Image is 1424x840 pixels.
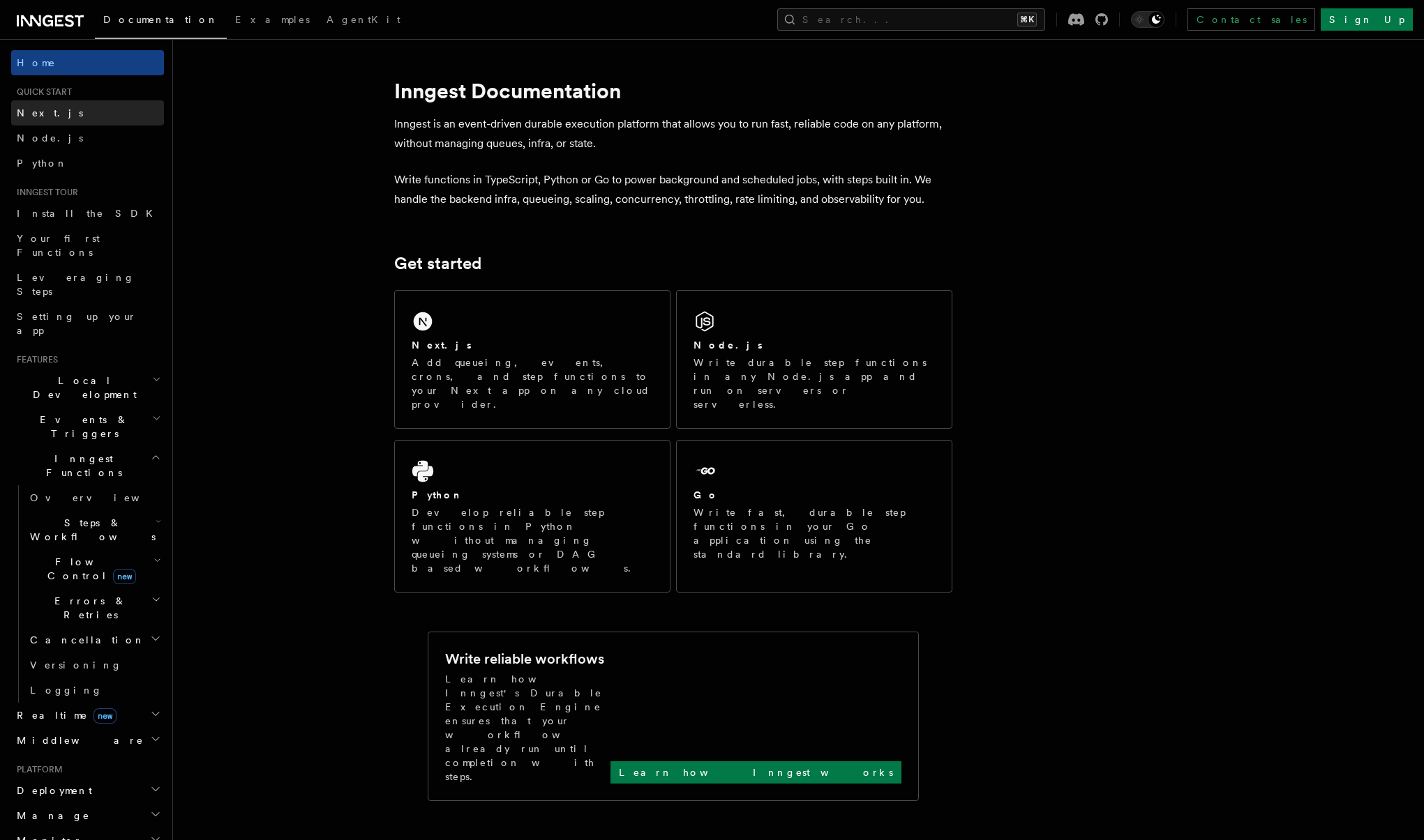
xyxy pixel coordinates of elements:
a: Learn how Inngest works [610,761,901,784]
span: Quick start [11,86,72,98]
span: Manage [11,809,90,823]
span: Setting up your app [17,311,137,336]
button: Errors & Retries [24,588,164,627]
span: Node.js [17,132,83,144]
button: Middleware [11,728,164,753]
p: Develop reliable step functions in Python without managing queueing systems or DAG based workflows. [412,505,653,575]
h2: Go [694,488,719,502]
a: Setting up your app [11,304,164,343]
button: Search...⌘K [777,8,1045,31]
a: Node.js [11,125,164,151]
h2: Python [412,488,463,502]
button: Flow Controlnew [24,549,164,588]
span: Logging [30,685,103,696]
button: Steps & Workflows [24,510,164,549]
h2: Node.js [694,338,763,352]
span: Documentation [103,14,218,25]
a: Examples [227,4,318,38]
span: new [113,569,136,584]
a: PythonDevelop reliable step functions in Python without managing queueing systems or DAG based wo... [394,440,670,593]
a: AgentKit [318,4,409,38]
a: Contact sales [1187,8,1315,31]
h2: Write reliable workflows [445,649,604,669]
span: Versioning [30,659,122,671]
kbd: ⌘K [1017,13,1037,26]
span: Inngest tour [11,187,78,198]
p: Inngest is an event-driven durable execution platform that allows you to run fast, reliable code ... [394,114,952,153]
p: Write durable step functions in any Node.js app and run on servers or serverless. [694,356,935,411]
span: Middleware [11,733,144,747]
button: Cancellation [24,627,164,652]
a: Python [11,151,164,176]
p: Learn how Inngest works [619,765,893,779]
p: Write fast, durable step functions in your Go application using the standard library. [694,505,935,561]
a: Home [11,50,164,75]
a: Node.jsWrite durable step functions in any Node.js app and run on servers or serverless. [676,290,952,429]
span: AgentKit [327,14,400,25]
span: Your first Functions [17,233,100,258]
a: Next.jsAdd queueing, events, crons, and step functions to your Next app on any cloud provider. [394,290,670,429]
span: Overview [30,492,174,503]
span: Leveraging Steps [17,272,135,297]
button: Deployment [11,778,164,803]
span: Cancellation [24,633,145,647]
span: Errors & Retries [24,594,151,622]
button: Toggle dark mode [1131,11,1164,28]
a: Logging [24,678,164,703]
div: Inngest Functions [11,485,164,703]
a: Your first Functions [11,226,164,265]
a: Overview [24,485,164,510]
h1: Inngest Documentation [394,78,952,103]
span: Realtime [11,708,117,722]
span: Install the SDK [17,208,161,219]
p: Add queueing, events, crons, and step functions to your Next app on any cloud provider. [412,356,653,411]
a: Install the SDK [11,201,164,226]
a: Leveraging Steps [11,265,164,304]
span: Deployment [11,784,92,797]
span: new [93,708,117,724]
a: GoWrite fast, durable step functions in your Go application using the standard library. [676,440,952,593]
span: Steps & Workflows [24,516,156,544]
span: Examples [235,14,310,25]
button: Realtimenew [11,703,164,728]
span: Home [17,56,56,70]
span: Platform [11,764,63,775]
span: Inngest Functions [11,452,151,480]
a: Versioning [24,652,164,678]
span: Features [11,354,58,365]
h2: Next.js [412,338,472,352]
button: Events & Triggers [11,407,164,446]
a: Next.js [11,100,164,125]
span: Next.js [17,107,83,119]
p: Write functions in TypeScript, Python or Go to power background and scheduled jobs, with steps bu... [394,170,952,209]
p: Learn how Inngest's Durable Execution Engine ensures that your workflow already run until complet... [445,672,610,784]
a: Sign Up [1321,8,1413,31]
span: Flow Control [24,555,153,583]
button: Local Development [11,368,164,407]
span: Events & Triggers [11,413,152,441]
span: Python [17,158,68,169]
button: Inngest Functions [11,446,164,485]
button: Manage [11,803,164,828]
a: Documentation [95,4,227,39]
a: Get started [394,254,481,273]
span: Local Development [11,374,152,402]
